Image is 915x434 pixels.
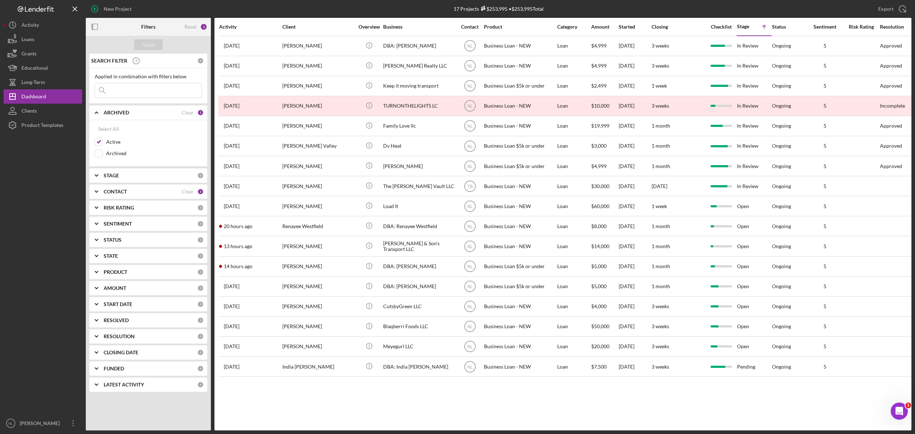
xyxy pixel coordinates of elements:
div: [DATE] [619,217,651,236]
div: Business Loan - NEW [484,217,555,236]
time: 2025-09-30 20:06 [224,223,252,229]
div: Category [557,24,590,30]
time: 1 month [652,243,670,249]
button: Grants [4,46,82,61]
div: Loan [557,277,590,296]
div: Ongoing [772,103,791,109]
div: Ongoing [772,344,791,349]
div: Open [737,237,771,256]
time: 2025-09-23 15:43 [224,83,239,89]
b: Filters [141,24,155,30]
div: The [PERSON_NAME] Vault LLC [383,177,455,196]
time: 2025-09-24 22:38 [224,123,239,129]
text: NL [467,124,473,129]
div: TURNONTHELIGHTS LC [383,97,455,115]
div: $3,000 [591,137,618,156]
div: Ongoing [772,63,791,69]
div: $10,000 [591,97,618,115]
div: Amount [591,24,618,30]
div: New Project [104,2,132,16]
div: Open [737,337,771,356]
div: India [PERSON_NAME] [282,357,354,376]
time: 3 weeks [652,364,669,370]
text: NL [467,144,473,149]
div: 5 [807,103,843,109]
div: [PERSON_NAME] [282,36,354,55]
div: Business Loan - NEW [484,197,555,216]
div: Ongoing [772,223,791,229]
div: [PERSON_NAME] [282,337,354,356]
div: Started [619,24,651,30]
div: 5 [807,243,843,249]
text: NL [467,364,473,369]
text: NL [467,224,473,229]
b: RESOLUTION [104,334,135,339]
span: $8,000 [591,223,607,229]
button: Product Templates [4,118,82,132]
time: 2025-10-01 02:36 [224,263,252,269]
div: [PERSON_NAME] Valley [282,137,354,156]
div: Grants [21,46,36,63]
button: Long-Term [4,75,82,89]
div: 0 [197,365,204,372]
div: 5 [807,63,843,69]
div: [PERSON_NAME] [383,157,455,176]
b: PRODUCT [104,269,127,275]
div: Ongoing [772,263,791,269]
div: Ongoing [772,183,791,189]
div: Business Loan $5k or under [484,157,555,176]
div: Ongoing [772,123,791,129]
b: RISK RATING [104,205,134,211]
time: 1 month [652,143,670,149]
a: Educational [4,61,82,75]
div: [DATE] [619,257,651,276]
div: [DATE] [619,237,651,256]
div: Resolution [880,24,914,30]
div: Business [383,24,455,30]
b: FUNDED [104,366,124,371]
div: Approved [880,163,902,169]
time: 2025-09-20 17:05 [224,203,239,209]
div: Business Loan - NEW [484,317,555,336]
div: In Review [737,117,771,135]
div: [PERSON_NAME] [282,197,354,216]
span: $14,000 [591,243,609,249]
text: NL [467,304,473,309]
div: Ongoing [772,43,791,49]
div: $2,499 [591,77,618,95]
time: 2025-09-29 16:20 [224,324,239,329]
div: [PERSON_NAME] [282,297,354,316]
time: 2025-09-16 23:05 [224,364,239,370]
time: 2025-09-24 18:23 [224,63,239,69]
text: NL [467,204,473,209]
div: Business Loan $5k or under [484,77,555,95]
div: Business Loan - NEW [484,357,555,376]
div: Ongoing [772,83,791,89]
text: NL [467,284,473,289]
div: [PERSON_NAME] [282,157,354,176]
div: Business Loan - NEW [484,337,555,356]
div: Loan [557,197,590,216]
div: Ongoing [772,143,791,149]
time: 2025-09-15 14:27 [224,304,239,309]
div: Loan [557,36,590,55]
div: Client [282,24,354,30]
div: Risk Rating [844,24,879,30]
time: 2025-09-17 21:37 [224,283,239,289]
div: 5 [807,183,843,189]
div: Loan [557,157,590,176]
div: Open [737,217,771,236]
div: Contact [456,24,483,30]
div: $19,999 [591,117,618,135]
div: 0 [197,333,204,340]
div: Meyegurl LLC [383,337,455,356]
div: Ongoing [772,283,791,289]
span: 1 [905,403,911,408]
span: $30,000 [591,183,609,189]
b: LATEST ACTIVITY [104,382,144,388]
time: 1 week [652,203,667,209]
text: NL [467,244,473,249]
div: Applied in combination with filters below [95,74,202,79]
